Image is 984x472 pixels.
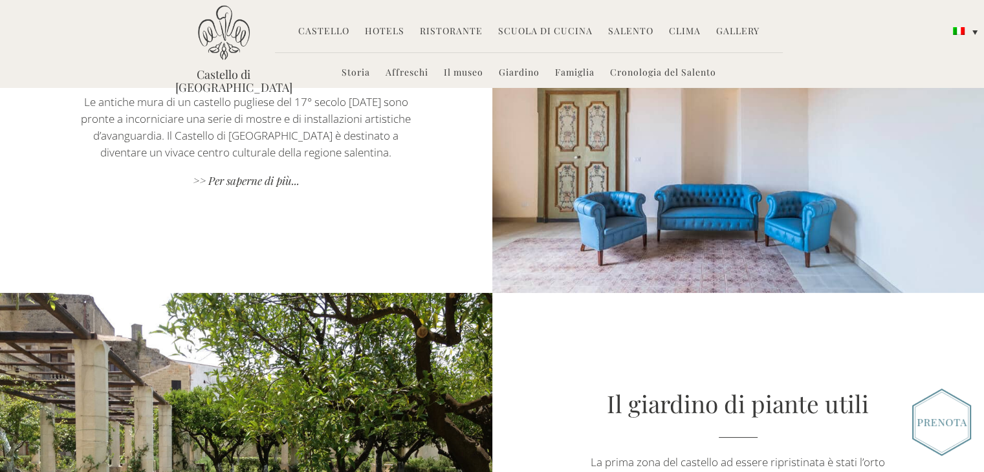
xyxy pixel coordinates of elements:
a: Scuola di Cucina [498,25,593,39]
a: Storia [342,66,370,81]
p: Le antiche mura di un castello pugliese del 17° secolo [DATE] sono pronte a incorniciare una seri... [74,94,418,161]
a: Gallery [716,25,760,39]
a: Giardino [499,66,540,81]
a: Cronologia del Salento [610,66,716,81]
img: Book_Button_Italian.png [912,389,971,456]
a: Castello [298,25,349,39]
a: Affreschi [386,66,428,81]
a: Salento [608,25,653,39]
a: Hotels [365,25,404,39]
a: Castello di [GEOGRAPHIC_DATA] [175,68,272,94]
img: Castello di Ugento [198,5,250,60]
a: Ristorante [420,25,483,39]
a: Il giardino di piante utili [607,387,869,419]
a: >> Per saperne di più... [74,173,418,191]
a: Il museo [444,66,483,81]
img: Italiano [953,27,965,35]
a: Clima [669,25,701,39]
a: Famiglia [555,66,595,81]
